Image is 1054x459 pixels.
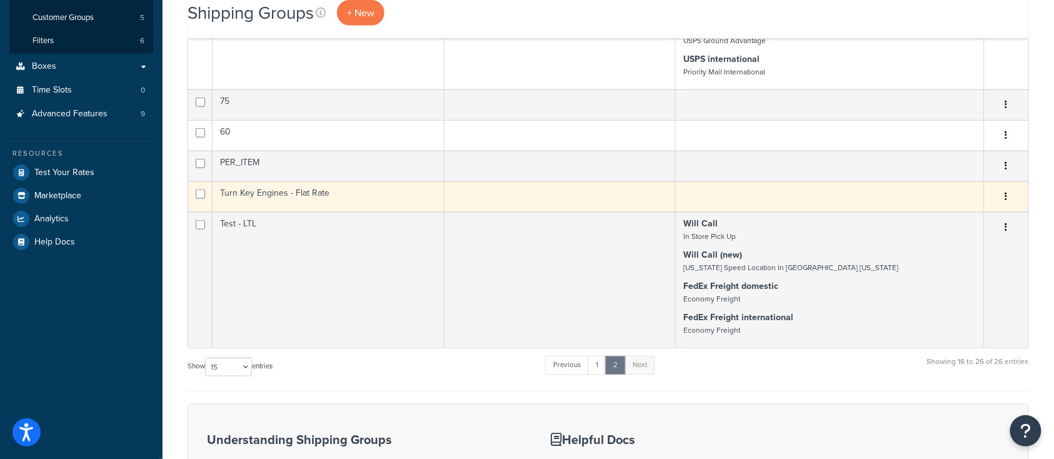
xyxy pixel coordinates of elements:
[213,4,444,89] td: 100
[188,358,273,376] label: Show entries
[683,231,736,242] small: In Store Pick Up
[32,61,56,72] span: Boxes
[9,55,153,78] a: Boxes
[9,29,153,53] a: Filters 6
[141,85,145,96] span: 0
[551,433,768,446] h3: Helpful Docs
[213,120,444,151] td: 60
[34,237,75,248] span: Help Docs
[9,6,153,29] a: Customer Groups 5
[213,151,444,181] td: PER_ITEM
[32,109,108,119] span: Advanced Features
[9,79,153,102] a: Time Slots 0
[683,66,765,78] small: Priority Mail International
[683,217,718,230] strong: Will Call
[213,89,444,120] td: 75
[683,325,740,336] small: Economy Freight
[9,161,153,184] a: Test Your Rates
[605,356,626,375] a: 2
[33,36,54,46] span: Filters
[205,358,252,376] select: Showentries
[33,13,94,23] span: Customer Groups
[683,293,740,305] small: Economy Freight
[9,184,153,207] a: Marketplace
[188,1,314,25] h1: Shipping Groups
[927,355,1029,381] div: Showing 16 to 26 of 26 entries
[141,109,145,119] span: 9
[34,191,81,201] span: Marketplace
[545,356,589,375] a: Previous
[34,214,69,224] span: Analytics
[207,433,519,446] h3: Understanding Shipping Groups
[683,311,793,324] strong: FedEx Freight international
[213,212,444,348] td: Test - LTL
[347,6,374,20] span: + New
[683,53,760,66] strong: USPS international
[683,262,898,273] small: [US_STATE] Speed Location In [GEOGRAPHIC_DATA] [US_STATE]
[1010,415,1041,446] button: Open Resource Center
[9,103,153,126] li: Advanced Features
[9,148,153,159] div: Resources
[140,36,144,46] span: 6
[140,13,144,23] span: 5
[683,248,742,261] strong: Will Call (new)
[9,208,153,230] a: Analytics
[625,356,655,375] a: Next
[9,29,153,53] li: Filters
[9,79,153,102] li: Time Slots
[213,181,444,212] td: Turn Key Engines - Flat Rate
[9,103,153,126] a: Advanced Features 9
[32,85,72,96] span: Time Slots
[9,231,153,253] a: Help Docs
[9,6,153,29] li: Customer Groups
[683,280,778,293] strong: FedEx Freight domestic
[588,356,606,375] a: 1
[34,168,94,178] span: Test Your Rates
